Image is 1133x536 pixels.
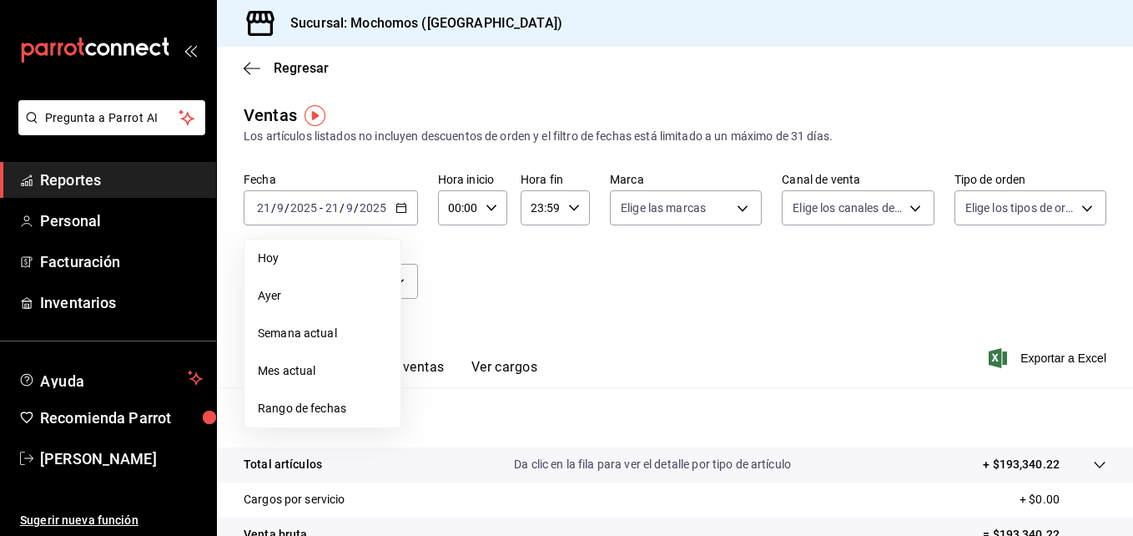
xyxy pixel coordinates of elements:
[320,201,323,215] span: -
[271,201,276,215] span: /
[340,201,345,215] span: /
[610,174,762,185] label: Marca
[359,201,387,215] input: ----
[992,348,1106,368] button: Exportar a Excel
[514,456,791,473] p: Da clic en la fila para ver el detalle por tipo de artículo
[325,201,340,215] input: --
[256,201,271,215] input: --
[244,103,297,128] div: Ventas
[40,448,203,470] span: [PERSON_NAME]
[40,210,203,232] span: Personal
[20,512,203,529] span: Sugerir nueva función
[782,174,934,185] label: Canal de venta
[244,60,329,76] button: Regresar
[40,250,203,273] span: Facturación
[270,359,537,387] div: navigation tabs
[965,200,1075,216] span: Elige los tipos de orden
[45,109,179,127] span: Pregunta a Parrot AI
[621,200,706,216] span: Elige las marcas
[12,121,205,139] a: Pregunta a Parrot AI
[305,105,325,126] img: Tooltip marker
[290,201,318,215] input: ----
[438,174,507,185] label: Hora inicio
[40,169,203,191] span: Reportes
[258,250,387,267] span: Hoy
[983,456,1060,473] p: + $193,340.22
[954,174,1106,185] label: Tipo de orden
[276,201,285,215] input: --
[40,368,181,388] span: Ayuda
[345,201,354,215] input: --
[258,362,387,380] span: Mes actual
[354,201,359,215] span: /
[793,200,903,216] span: Elige los canales de venta
[18,100,205,135] button: Pregunta a Parrot AI
[244,174,418,185] label: Fecha
[471,359,538,387] button: Ver cargos
[244,456,322,473] p: Total artículos
[258,287,387,305] span: Ayer
[277,13,562,33] h3: Sucursal: Mochomos ([GEOGRAPHIC_DATA])
[258,325,387,342] span: Semana actual
[258,400,387,417] span: Rango de fechas
[244,491,345,508] p: Cargos por servicio
[40,407,203,429] span: Recomienda Parrot
[521,174,590,185] label: Hora fin
[40,291,203,314] span: Inventarios
[244,128,1106,145] div: Los artículos listados no incluyen descuentos de orden y el filtro de fechas está limitado a un m...
[379,359,445,387] button: Ver ventas
[244,407,1106,427] p: Resumen
[285,201,290,215] span: /
[1020,491,1106,508] p: + $0.00
[274,60,329,76] span: Regresar
[184,43,197,57] button: open_drawer_menu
